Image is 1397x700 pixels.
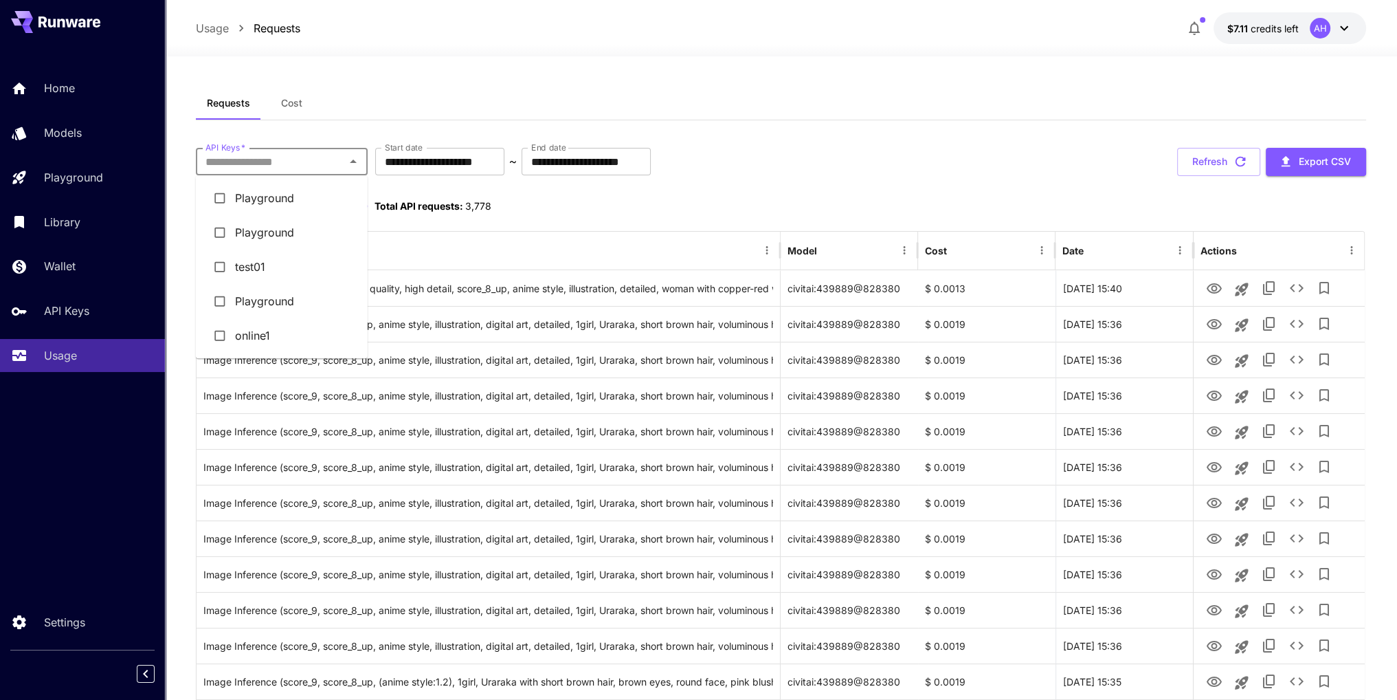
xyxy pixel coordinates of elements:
button: Copy TaskUUID [1255,274,1282,302]
button: Copy TaskUUID [1255,668,1282,695]
button: Add to library [1310,560,1337,588]
div: civitai:439889@828380 [781,270,918,306]
span: Total API requests: [375,200,463,212]
div: civitai:439889@828380 [781,449,918,485]
div: civitai:439889@828380 [781,664,918,699]
div: 28 Aug, 2025 15:36 [1055,592,1193,628]
button: Collapse sidebar [137,665,155,683]
button: Launch in playground [1227,633,1255,661]
span: 3,778 [465,200,491,212]
div: $ 0.0019 [918,378,1055,413]
div: Click to copy prompt [203,521,773,556]
div: civitai:439889@828380 [781,556,918,592]
div: 28 Aug, 2025 15:36 [1055,521,1193,556]
button: View Image [1200,631,1227,659]
button: Add to library [1310,668,1337,695]
button: Add to library [1310,274,1337,302]
button: Copy TaskUUID [1255,382,1282,409]
div: Click to copy prompt [203,557,773,592]
label: End date [531,142,566,153]
button: View Image [1200,417,1227,445]
button: Add to library [1310,632,1337,659]
button: Menu [1032,241,1051,260]
button: View Image [1200,309,1227,338]
button: See details [1282,525,1310,552]
button: View Image [1200,560,1227,588]
button: Launch in playground [1227,383,1255,411]
button: Add to library [1310,596,1337,624]
button: View Image [1200,345,1227,373]
button: Copy TaskUUID [1255,596,1282,624]
p: Playground [44,169,103,186]
div: 28 Aug, 2025 15:36 [1055,628,1193,664]
button: Copy TaskUUID [1255,310,1282,338]
button: Copy TaskUUID [1255,560,1282,588]
button: Launch in playground [1227,419,1255,446]
div: $7.1118 [1227,21,1299,36]
div: civitai:439889@828380 [781,485,918,521]
button: See details [1282,382,1310,409]
button: See details [1282,346,1310,373]
li: test01 [196,250,368,284]
div: AH [1310,18,1330,39]
button: View Image [1200,524,1227,552]
div: Click to copy prompt [203,378,773,413]
div: Click to copy prompt [203,414,773,449]
div: civitai:439889@828380 [781,378,918,413]
div: 28 Aug, 2025 15:36 [1055,306,1193,342]
button: Add to library [1310,489,1337,516]
p: Wallet [44,258,76,274]
div: Collapse sidebar [147,661,165,686]
button: View Image [1200,452,1227,481]
li: Playground [196,181,368,215]
div: civitai:439889@828380 [781,521,918,556]
button: Launch in playground [1227,669,1255,697]
button: Add to library [1310,453,1337,481]
div: $ 0.0013 [918,270,1055,306]
p: Library [44,214,80,230]
div: Actions [1200,245,1236,256]
div: 28 Aug, 2025 15:36 [1055,449,1193,485]
button: View Image [1200,274,1227,302]
span: Requests [207,97,250,109]
div: Click to copy prompt [203,342,773,378]
button: Add to library [1310,525,1337,552]
button: Launch in playground [1227,562,1255,589]
div: Click to copy prompt [203,271,773,306]
button: View Image [1200,595,1227,624]
button: See details [1282,489,1310,516]
button: See details [1282,596,1310,624]
p: Home [44,80,75,96]
nav: breadcrumb [196,20,300,36]
div: Click to copy prompt [203,628,773,664]
a: Usage [196,20,229,36]
div: civitai:439889@828380 [781,306,918,342]
button: View Image [1200,381,1227,409]
p: API Keys [44,303,89,319]
button: Menu [1170,241,1189,260]
button: Launch in playground [1227,526,1255,554]
button: Sort [818,241,838,260]
div: $ 0.0019 [918,306,1055,342]
button: Menu [1341,241,1361,260]
button: Copy TaskUUID [1255,525,1282,552]
button: View Image [1200,488,1227,516]
button: Sort [948,241,968,260]
div: $ 0.0019 [918,449,1055,485]
div: Model [787,245,817,256]
a: Requests [254,20,300,36]
label: Start date [385,142,423,153]
button: Menu [757,241,776,260]
button: Launch in playground [1227,347,1255,375]
p: Settings [44,614,85,631]
div: $ 0.0019 [918,413,1055,449]
button: Close [344,152,363,171]
div: Click to copy prompt [203,485,773,521]
div: 28 Aug, 2025 15:36 [1055,556,1193,592]
li: Playground [196,215,368,250]
div: civitai:439889@828380 [781,342,918,378]
div: Click to copy prompt [203,307,773,342]
button: View Image [1200,667,1227,695]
